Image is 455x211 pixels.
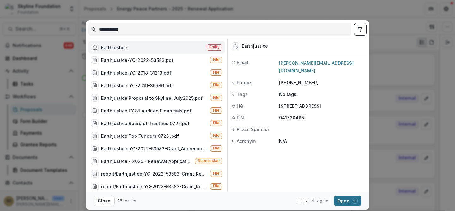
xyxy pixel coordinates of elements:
[213,133,220,138] span: File
[101,171,208,177] div: report/Earthjustice-YC-2022-53583-Grant_Report.pdf
[101,69,171,76] div: Earthjustice-YC-2018-31213.pdf
[237,91,248,98] span: Tags
[209,45,220,49] span: Entity
[237,103,243,109] span: HQ
[94,196,115,206] button: Close
[213,57,220,62] span: File
[101,145,208,152] div: Earthjustice-YC-2022-53583-Grant_Agreement_December_23_2022.pdf
[117,198,122,203] span: 28
[279,60,354,73] a: [PERSON_NAME][EMAIL_ADDRESS][DOMAIN_NAME]
[101,120,190,127] div: Earthjustice Board of Trustees 0725.pdf
[101,158,192,165] div: Earthjustice - 2025 - Renewal Application
[213,70,220,75] span: File
[237,79,251,86] span: Phone
[101,133,179,139] div: Earthjustice Top Funders 0725 .pdf
[198,159,220,163] span: Submission
[237,59,248,66] span: Email
[279,91,296,98] p: No tags
[279,79,365,86] p: [PHONE_NUMBER]
[237,126,269,133] span: Fiscal Sponsor
[101,57,173,63] div: Earthjustice-YC-2022-53583.pdf
[279,138,365,144] p: N/A
[213,171,220,176] span: File
[279,114,365,121] p: 941730465
[213,184,220,188] span: File
[312,198,328,204] span: Navigate
[237,138,256,144] span: Acronym
[354,23,367,36] button: toggle filters
[213,108,220,112] span: File
[213,95,220,100] span: File
[213,83,220,87] span: File
[213,121,220,125] span: File
[237,114,244,121] span: EIN
[123,198,136,203] span: results
[101,107,191,114] div: Earthjustice FY24 Audited Financials.pdf
[334,196,361,206] button: Open
[279,103,365,109] p: [STREET_ADDRESS]
[101,82,173,89] div: Earthjustice-YC-2019-35986.pdf
[101,183,208,190] div: report/Earthjustice-YC-2022-53583-Grant_Report.pdf
[213,146,220,150] span: File
[101,44,127,51] div: Earthjustice
[101,95,203,101] div: Earthjustice Proposal to Skyline_July2025.pdf
[242,44,268,49] div: Earthjustice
